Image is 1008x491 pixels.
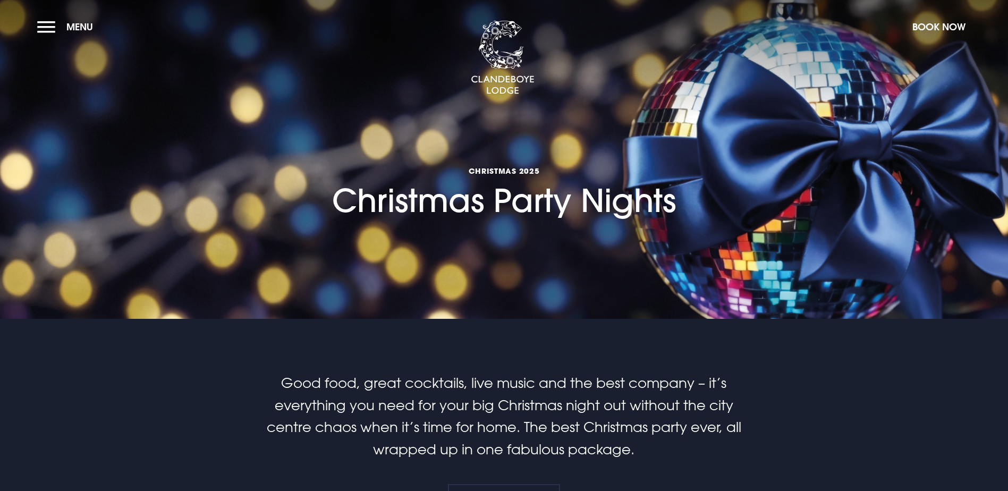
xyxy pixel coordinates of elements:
[37,15,98,38] button: Menu
[332,105,676,219] h1: Christmas Party Nights
[907,15,971,38] button: Book Now
[471,21,535,95] img: Clandeboye Lodge
[66,21,93,33] span: Menu
[251,372,757,460] p: Good food, great cocktails, live music and the best company – it’s everything you need for your b...
[332,166,676,176] span: Christmas 2025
